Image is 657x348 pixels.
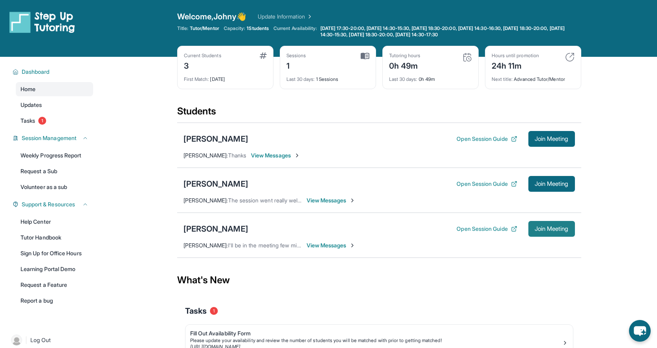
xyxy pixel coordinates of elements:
span: [PERSON_NAME] : [183,152,228,159]
img: Chevron-Right [349,242,356,249]
span: Home [21,85,36,93]
span: 1 [210,307,218,315]
div: Students [177,105,581,122]
span: Join Meeting [535,181,569,186]
div: Fill Out Availability Form [190,329,562,337]
div: 24h 11m [492,59,539,71]
span: I'll be in the meeting few minutes prior to 6:30, join whenever you can! [228,242,404,249]
div: 0h 49m [389,71,472,82]
button: Session Management [19,134,88,142]
a: Report a bug [16,294,93,308]
div: 3 [184,59,221,71]
img: card [260,52,267,59]
div: Advanced Tutor/Mentor [492,71,575,82]
button: Support & Resources [19,200,88,208]
img: Chevron-Right [294,152,300,159]
span: Join Meeting [535,226,569,231]
img: user-img [11,335,22,346]
img: card [361,52,369,60]
span: Current Availability: [273,25,317,38]
div: [PERSON_NAME] [183,223,248,234]
span: Title: [177,25,188,32]
div: Please update your availability and review the number of students you will be matched with prior ... [190,337,562,344]
span: View Messages [307,196,356,204]
span: 1 [38,117,46,125]
a: Update Information [258,13,313,21]
a: Help Center [16,215,93,229]
div: What's New [177,263,581,297]
img: logo [9,11,75,33]
a: Updates [16,98,93,112]
span: Tasks [21,117,35,125]
span: | [25,335,27,345]
span: Next title : [492,76,513,82]
span: Last 30 days : [286,76,315,82]
a: Volunteer as a sub [16,180,93,194]
img: card [565,52,575,62]
span: [PERSON_NAME] : [183,242,228,249]
button: Open Session Guide [457,135,517,143]
a: Request a Feature [16,278,93,292]
button: Join Meeting [528,176,575,192]
div: 1 Sessions [286,71,369,82]
a: Sign Up for Office Hours [16,246,93,260]
div: Hours until promotion [492,52,539,59]
a: Learning Portal Demo [16,262,93,276]
img: Chevron-Right [349,197,356,204]
span: [PERSON_NAME] : [183,197,228,204]
a: Tasks1 [16,114,93,128]
span: Log Out [30,336,51,344]
span: Dashboard [22,68,50,76]
span: View Messages [307,241,356,249]
span: Tasks [185,305,207,316]
a: Tutor Handbook [16,230,93,245]
button: Open Session Guide [457,180,517,188]
button: Open Session Guide [457,225,517,233]
div: Sessions [286,52,306,59]
button: Join Meeting [528,131,575,147]
img: Chevron Right [305,13,313,21]
img: card [462,52,472,62]
span: 1 Students [247,25,269,32]
div: Tutoring hours [389,52,421,59]
span: Updates [21,101,42,109]
div: 0h 49m [389,59,421,71]
span: Join Meeting [535,137,569,141]
button: Dashboard [19,68,88,76]
span: Welcome, Johny 👋 [177,11,247,22]
span: Tutor/Mentor [190,25,219,32]
span: First Match : [184,76,209,82]
a: [DATE] 17:30-20:00, [DATE] 14:30-15:30, [DATE] 18:30-20:00, [DATE] 14:30-16:30, [DATE] 18:30-20:0... [319,25,581,38]
div: [DATE] [184,71,267,82]
div: Current Students [184,52,221,59]
button: Join Meeting [528,221,575,237]
a: Home [16,82,93,96]
span: Support & Resources [22,200,75,208]
button: chat-button [629,320,651,342]
span: View Messages [251,152,300,159]
a: Weekly Progress Report [16,148,93,163]
span: Session Management [22,134,77,142]
div: [PERSON_NAME] [183,133,248,144]
div: 1 [286,59,306,71]
span: Thanks [228,152,246,159]
span: Capacity: [224,25,245,32]
span: Last 30 days : [389,76,417,82]
span: [DATE] 17:30-20:00, [DATE] 14:30-15:30, [DATE] 18:30-20:00, [DATE] 14:30-16:30, [DATE] 18:30-20:0... [320,25,580,38]
a: Request a Sub [16,164,93,178]
div: [PERSON_NAME] [183,178,248,189]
